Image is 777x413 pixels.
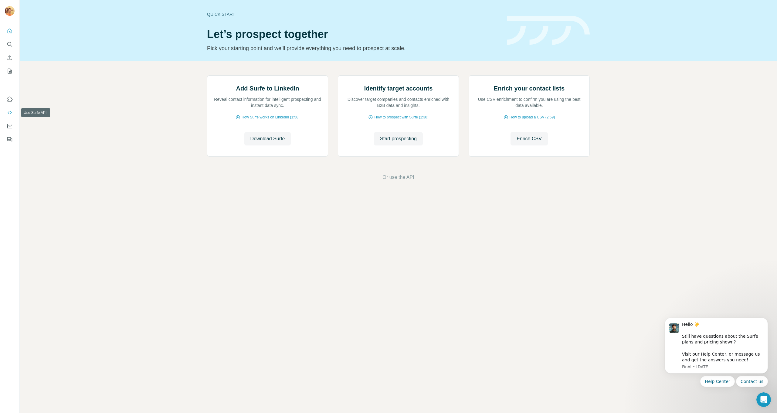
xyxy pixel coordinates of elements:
[756,392,771,407] iframe: Intercom live chat
[5,121,15,131] button: Dashboard
[507,16,590,45] img: banner
[207,28,500,40] h1: Let’s prospect together
[5,26,15,36] button: Quick start
[236,84,299,93] h2: Add Surfe to LinkedIn
[494,84,565,93] h2: Enrich your contact lists
[242,114,300,120] span: How Surfe works on LinkedIn (1:58)
[380,135,417,142] span: Start prospecting
[5,52,15,63] button: Enrich CSV
[5,66,15,77] button: My lists
[250,135,285,142] span: Download Surfe
[344,96,453,108] p: Discover target companies and contacts enriched with B2B data and insights.
[207,11,500,17] div: Quick start
[5,39,15,50] button: Search
[475,96,583,108] p: Use CSV enrichment to confirm you are using the best data available.
[213,96,322,108] p: Reveal contact information for intelligent prospecting and instant data sync.
[382,174,414,181] button: Or use the API
[511,132,548,145] button: Enrich CSV
[517,135,542,142] span: Enrich CSV
[374,132,423,145] button: Start prospecting
[244,132,291,145] button: Download Surfe
[5,107,15,118] button: Use Surfe API
[207,44,500,53] p: Pick your starting point and we’ll provide everything you need to prospect at scale.
[510,114,555,120] span: How to upload a CSV (2:59)
[5,6,15,16] img: Avatar
[374,114,428,120] span: How to prospect with Surfe (1:30)
[656,310,777,397] iframe: Intercom notifications message
[5,134,15,145] button: Feedback
[5,94,15,105] button: Use Surfe on LinkedIn
[364,84,433,93] h2: Identify target accounts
